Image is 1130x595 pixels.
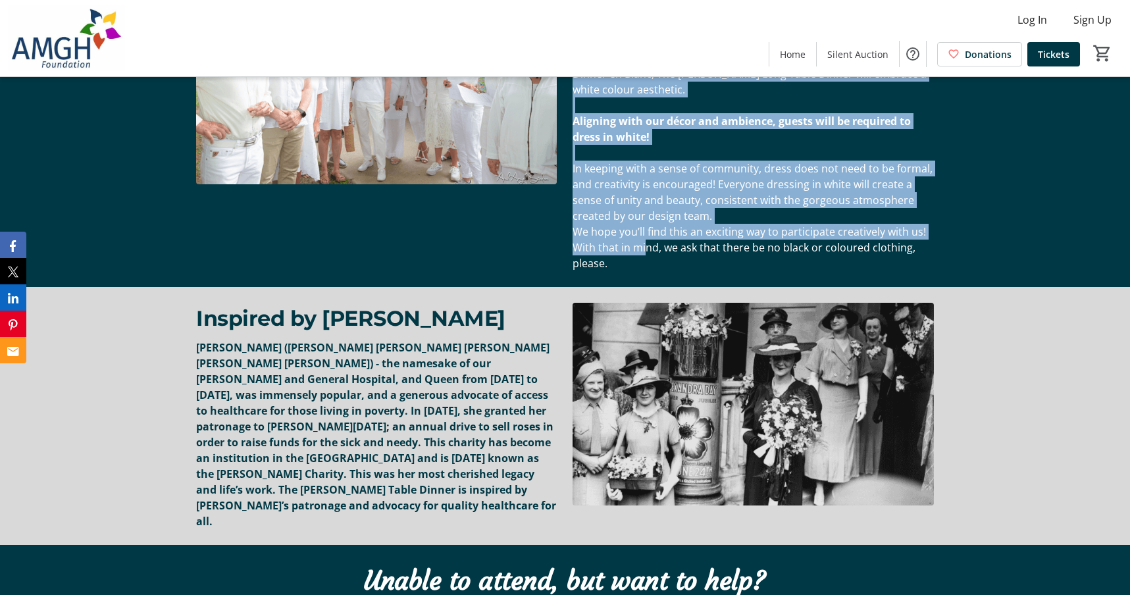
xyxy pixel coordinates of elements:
span: Silent Auction [827,47,888,61]
a: Tickets [1027,42,1080,66]
a: Home [769,42,816,66]
strong: [PERSON_NAME] ([PERSON_NAME] [PERSON_NAME] [PERSON_NAME] [PERSON_NAME] [PERSON_NAME]) - the names... [196,340,556,529]
img: Alexandra Marine & General Hospital Foundation's Logo [8,5,125,71]
span: Inspired by [PERSON_NAME] [196,305,505,331]
button: Sign Up [1063,9,1122,30]
span: Log In [1017,12,1047,28]
img: undefined [573,303,933,505]
span: Sign Up [1073,12,1112,28]
button: Help [900,41,926,67]
span: Tickets [1038,47,1069,61]
strong: Aligning with our décor and ambience, guests will be required to dress in white! [573,114,911,144]
span: In keeping with a sense of community, dress does not need to be formal, and creativity is encoura... [573,161,933,223]
button: Log In [1007,9,1058,30]
a: Silent Auction [817,42,899,66]
span: We hope you’ll find this an exciting way to participate creatively with us! With that in mind, we... [573,224,926,271]
span: Home [780,47,806,61]
a: Donations [937,42,1022,66]
button: Cart [1091,41,1114,65]
span: Drawing inspiration from new traditions in long table dinners and Dinner en Blanc, The [PERSON_NA... [573,51,927,97]
span: Donations [965,47,1012,61]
